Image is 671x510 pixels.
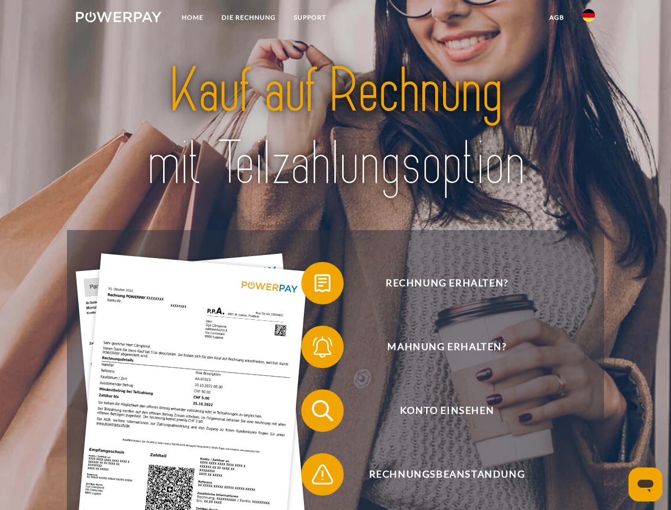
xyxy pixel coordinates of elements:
button: Konto einsehen [301,389,577,432]
a: SUPPORT [285,8,335,27]
img: qb_search.svg [309,397,336,424]
span: Konto einsehen [317,389,577,432]
span: Rechnungsbeanstandung [317,453,577,496]
a: DIE RECHNUNG [213,8,285,27]
img: title-powerpay_de.svg [101,51,570,203]
a: agb [540,8,573,27]
iframe: Schaltfläche zum Öffnen des Messaging-Fensters [628,467,662,501]
a: Home [173,8,213,27]
button: Mahnung erhalten? [301,326,577,368]
span: Rechnung erhalten? [317,262,577,304]
img: logo-powerpay-white.svg [76,12,162,22]
img: qb_warning.svg [309,461,336,488]
img: qb_bell.svg [309,334,336,360]
span: Mahnung erhalten? [317,326,577,368]
button: Rechnungsbeanstandung [301,453,577,496]
button: Rechnung erhalten? [301,262,577,304]
img: qb_bill.svg [309,270,336,296]
img: de [582,9,595,22]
